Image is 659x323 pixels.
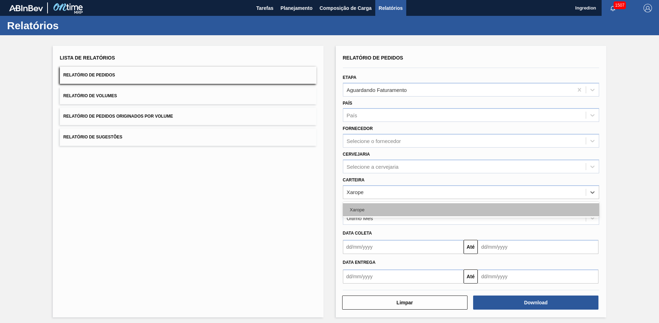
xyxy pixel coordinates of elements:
button: Limpar [342,296,467,310]
input: dd/mm/yyyy [343,269,464,284]
label: Fornecedor [343,126,373,131]
div: País [347,112,357,118]
span: Relatório de Pedidos [63,73,115,77]
span: Planejamento [281,4,313,12]
button: Relatório de Volumes [60,87,316,105]
label: País [343,101,352,106]
div: Xarope [343,203,600,216]
button: Relatório de Pedidos [60,67,316,84]
button: Até [464,269,478,284]
button: Até [464,240,478,254]
div: Aguardando Faturamento [347,87,407,93]
span: Lista de Relatórios [60,55,115,61]
img: TNhmsLtSVTkK8tSr43FrP2fwEKptu5GPRR3wAAAABJRU5ErkJggg== [9,5,43,11]
div: Selecione o fornecedor [347,138,401,144]
span: Composição de Carga [320,4,372,12]
span: Relatório de Pedidos [343,55,403,61]
div: Último Mês [347,215,373,221]
label: Cervejaria [343,152,370,157]
input: dd/mm/yyyy [478,269,598,284]
input: dd/mm/yyyy [343,240,464,254]
span: Relatório de Volumes [63,93,117,98]
span: Tarefas [256,4,274,12]
h1: Relatórios [7,21,132,30]
span: Relatórios [379,4,403,12]
button: Notificações [602,3,624,13]
button: Relatório de Pedidos Originados por Volume [60,108,316,125]
span: Data entrega [343,260,376,265]
button: Relatório de Sugestões [60,129,316,146]
label: Etapa [343,75,357,80]
input: dd/mm/yyyy [478,240,598,254]
label: Carteira [343,178,365,182]
div: Selecione a cervejaria [347,163,399,169]
span: 1507 [614,1,626,9]
span: Data coleta [343,231,372,236]
span: Relatório de Sugestões [63,135,123,139]
img: Logout [644,4,652,12]
button: Download [473,296,598,310]
span: Relatório de Pedidos Originados por Volume [63,114,173,119]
